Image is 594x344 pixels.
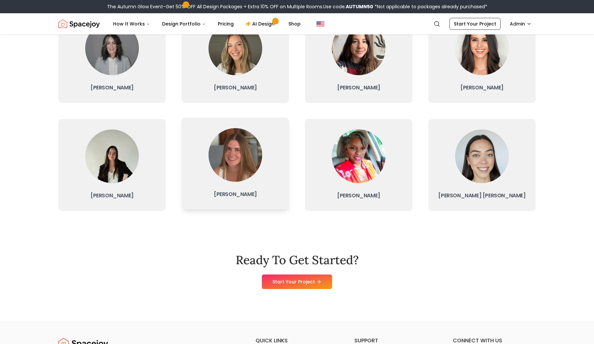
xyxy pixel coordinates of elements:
b: AUTUMN50 [346,3,373,10]
a: Grazia[PERSON_NAME] [58,119,166,211]
a: Spacejoy [58,17,100,30]
h2: Ready To Get Started? [236,253,359,267]
a: Maria[PERSON_NAME] [305,11,412,103]
a: Cassandra[PERSON_NAME] [PERSON_NAME] [428,119,536,211]
a: Crystal[PERSON_NAME] [305,119,412,211]
a: AI Design [240,17,282,30]
h3: [PERSON_NAME] [187,83,284,92]
a: Kaitlyn[PERSON_NAME] [58,11,166,103]
nav: Global [58,13,536,34]
h3: [PERSON_NAME] [187,190,284,199]
button: How It Works [108,17,155,30]
img: United States [317,20,325,28]
nav: Main [108,17,306,30]
a: Start Your Project [449,18,501,30]
a: Start Your Project [262,274,332,289]
img: Emily [208,128,262,182]
img: Maria [332,22,386,75]
img: Cassandra [455,129,509,183]
img: Sarah [208,22,262,75]
h3: [PERSON_NAME] [310,83,407,92]
a: Sarah[PERSON_NAME] [182,11,289,103]
h3: [PERSON_NAME] [310,191,407,200]
a: Pricing [212,17,239,30]
div: The Autumn Glow Event-Get 50% OFF All Design Packages + Extra 10% OFF on Multiple Rooms. [107,3,487,10]
a: Shop [283,17,306,30]
h3: [PERSON_NAME] [PERSON_NAME] [434,191,530,200]
button: Admin [506,18,536,30]
img: Angela [455,22,509,75]
img: Grazia [85,129,139,183]
img: Kaitlyn [85,22,139,75]
span: Use code: [323,3,373,10]
a: Emily[PERSON_NAME] [182,118,289,210]
h3: [PERSON_NAME] [64,83,160,92]
img: Crystal [332,129,386,183]
span: *Not applicable to packages already purchased* [373,3,487,10]
button: Design Portfolio [157,17,211,30]
img: Spacejoy Logo [58,17,100,30]
h3: [PERSON_NAME] [64,191,160,200]
h3: [PERSON_NAME] [434,83,530,92]
a: Angela[PERSON_NAME] [428,11,536,103]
